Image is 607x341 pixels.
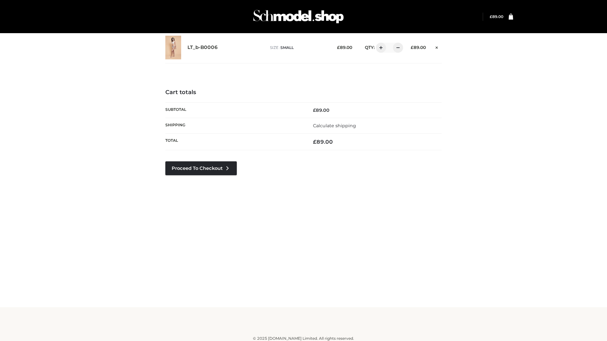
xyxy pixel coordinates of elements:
span: £ [313,107,316,113]
th: Shipping [165,118,303,133]
bdi: 89.00 [490,14,503,19]
img: Schmodel Admin 964 [251,4,346,29]
a: LT_b-B0006 [187,45,218,51]
th: Total [165,134,303,150]
th: Subtotal [165,102,303,118]
span: SMALL [280,45,294,50]
h4: Cart totals [165,89,442,96]
a: £89.00 [490,14,503,19]
span: £ [490,14,492,19]
a: Remove this item [432,43,442,51]
p: size : [270,45,327,51]
bdi: 89.00 [337,45,352,50]
a: Proceed to Checkout [165,161,237,175]
span: £ [313,139,316,145]
a: Calculate shipping [313,123,356,129]
bdi: 89.00 [411,45,426,50]
bdi: 89.00 [313,107,329,113]
span: £ [411,45,414,50]
bdi: 89.00 [313,139,333,145]
div: QTY: [359,43,401,53]
span: £ [337,45,340,50]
